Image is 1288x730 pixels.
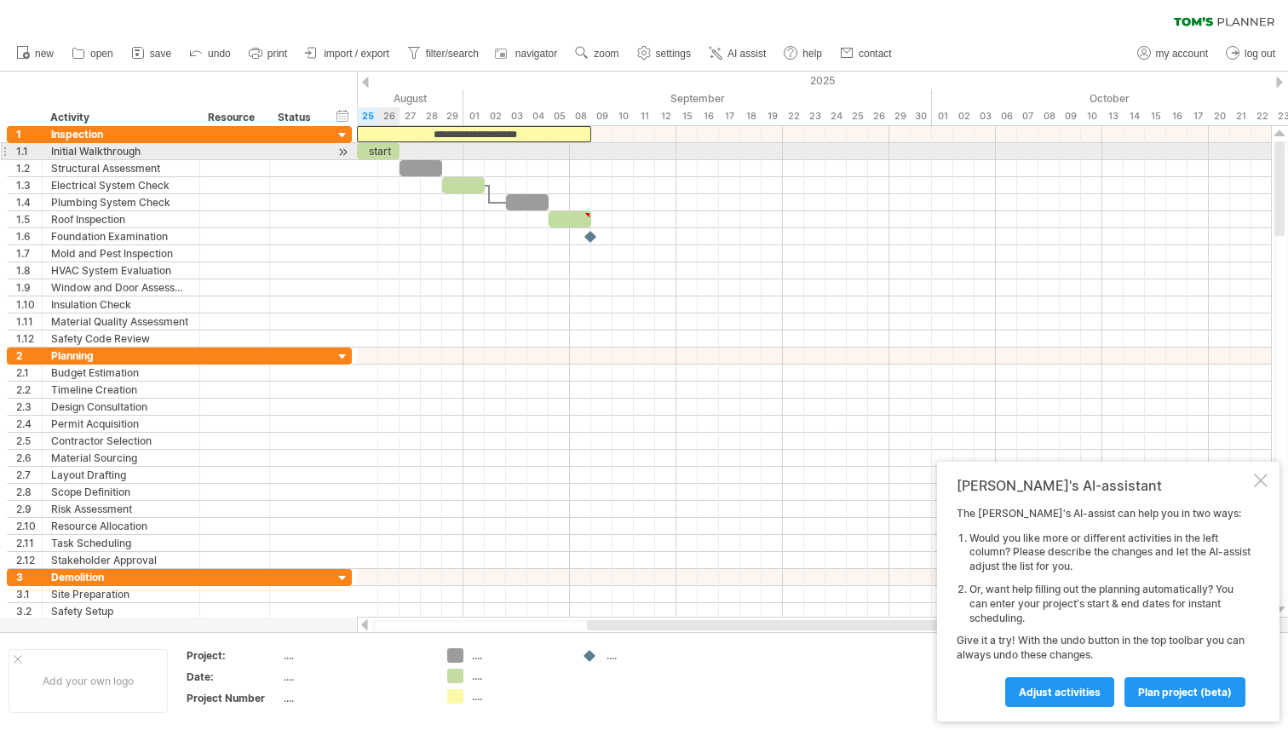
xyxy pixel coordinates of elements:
div: Date: [187,670,280,684]
a: AI assist [704,43,771,65]
div: Status [278,109,315,126]
div: scroll to activity [335,143,351,161]
div: Friday, 3 October 2025 [975,107,996,125]
div: Resource [208,109,260,126]
div: Thursday, 25 September 2025 [847,107,868,125]
span: settings [656,48,691,60]
div: Friday, 5 September 2025 [549,107,570,125]
span: open [90,48,113,60]
a: my account [1133,43,1213,65]
div: Site Preparation [51,586,191,602]
div: Scope Definition [51,484,191,500]
div: Stakeholder Approval [51,552,191,568]
div: .... [472,648,565,663]
div: Tuesday, 16 September 2025 [698,107,719,125]
div: Tuesday, 30 September 2025 [911,107,932,125]
a: Adjust activities [1005,677,1114,707]
div: Tuesday, 2 September 2025 [485,107,506,125]
div: Insulation Check [51,296,191,313]
div: Wednesday, 8 October 2025 [1038,107,1060,125]
span: help [802,48,822,60]
div: Wednesday, 15 October 2025 [1145,107,1166,125]
span: new [35,48,54,60]
a: plan project (beta) [1124,677,1245,707]
div: Foundation Examination [51,228,191,244]
div: Material Sourcing [51,450,191,466]
div: Friday, 12 September 2025 [655,107,676,125]
div: Friday, 29 August 2025 [442,107,463,125]
div: Tuesday, 26 August 2025 [378,107,400,125]
div: Monday, 20 October 2025 [1209,107,1230,125]
div: Wednesday, 17 September 2025 [719,107,740,125]
span: AI assist [727,48,766,60]
div: .... [284,648,427,663]
div: 3.2 [16,603,42,619]
div: Tuesday, 7 October 2025 [1017,107,1038,125]
div: Planning [51,348,191,364]
a: zoom [571,43,624,65]
div: 1.8 [16,262,42,279]
div: Electrical System Check [51,177,191,193]
div: Contractor Selection [51,433,191,449]
div: Initial Walkthrough [51,143,191,159]
span: print [267,48,287,60]
div: 2.8 [16,484,42,500]
div: Budget Estimation [51,365,191,381]
div: Wednesday, 22 October 2025 [1251,107,1273,125]
div: Resource Allocation [51,518,191,534]
div: September 2025 [463,89,932,107]
div: Monday, 25 August 2025 [357,107,378,125]
div: 2.6 [16,450,42,466]
div: The [PERSON_NAME]'s AI-assist can help you in two ways: Give it a try! With the undo button in th... [957,507,1251,706]
div: Safety Setup [51,603,191,619]
div: Monday, 15 September 2025 [676,107,698,125]
span: Adjust activities [1019,686,1101,698]
div: Tuesday, 14 October 2025 [1124,107,1145,125]
a: undo [185,43,236,65]
div: 1.11 [16,313,42,330]
div: Inspection [51,126,191,142]
div: Risk Assessment [51,501,191,517]
div: Timeline Creation [51,382,191,398]
div: 2.3 [16,399,42,415]
div: Thursday, 11 September 2025 [634,107,655,125]
span: navigator [515,48,557,60]
div: Monday, 1 September 2025 [463,107,485,125]
div: Monday, 22 September 2025 [783,107,804,125]
div: Add your own logo [9,649,168,713]
div: 1.12 [16,331,42,347]
div: Friday, 19 September 2025 [762,107,783,125]
li: Would you like more or different activities in the left column? Please describe the changes and l... [969,532,1251,574]
div: Tuesday, 21 October 2025 [1230,107,1251,125]
span: import / export [324,48,389,60]
div: 2.1 [16,365,42,381]
span: zoom [594,48,618,60]
div: Monday, 13 October 2025 [1102,107,1124,125]
div: 1.1 [16,143,42,159]
div: Thursday, 4 September 2025 [527,107,549,125]
a: open [67,43,118,65]
div: Safety Code Review [51,331,191,347]
div: 3.1 [16,586,42,602]
div: Plumbing System Check [51,194,191,210]
li: Or, want help filling out the planning automatically? You can enter your project's start & end da... [969,583,1251,625]
span: save [150,48,171,60]
div: 1.6 [16,228,42,244]
a: filter/search [403,43,484,65]
div: .... [472,689,565,704]
div: Roof Inspection [51,211,191,227]
a: new [12,43,59,65]
div: HVAC System Evaluation [51,262,191,279]
div: Thursday, 2 October 2025 [953,107,975,125]
div: Wednesday, 3 September 2025 [506,107,527,125]
div: Thursday, 16 October 2025 [1166,107,1187,125]
div: 3 [16,569,42,585]
div: Monday, 29 September 2025 [889,107,911,125]
div: .... [607,648,699,663]
div: 1.10 [16,296,42,313]
div: 2.10 [16,518,42,534]
div: Activity [50,109,190,126]
div: Wednesday, 10 September 2025 [612,107,634,125]
div: 2.5 [16,433,42,449]
div: Wednesday, 24 September 2025 [825,107,847,125]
